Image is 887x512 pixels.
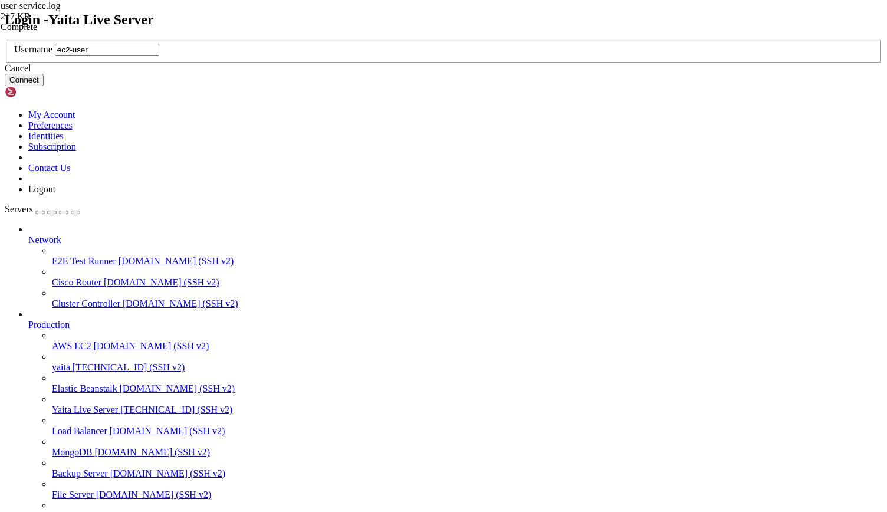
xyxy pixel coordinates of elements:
[1,1,119,22] span: user-service.log
[1,1,60,11] span: user-service.log
[1,11,119,22] div: 217 KB
[5,5,733,15] x-row: Connecting [TECHNICAL_ID]...
[1,22,119,32] div: Complete
[5,15,9,25] div: (0, 1)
